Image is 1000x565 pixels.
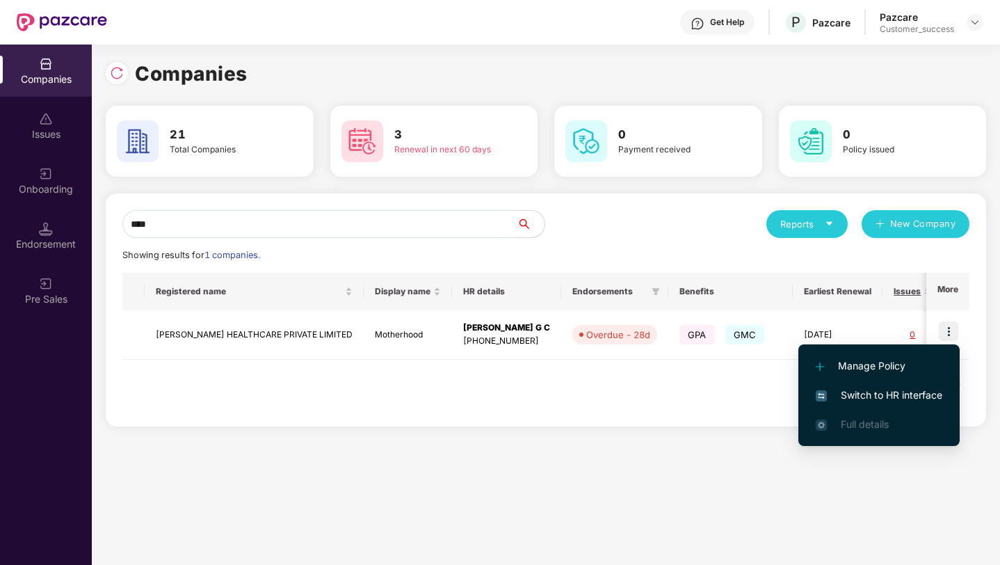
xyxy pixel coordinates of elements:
td: [PERSON_NAME] HEALTHCARE PRIVATE LIMITED [145,310,364,360]
img: svg+xml;base64,PHN2ZyB4bWxucz0iaHR0cDovL3d3dy53My5vcmcvMjAwMC9zdmciIHdpZHRoPSIxNiIgaGVpZ2h0PSIxNi... [816,390,827,401]
div: Pazcare [812,16,850,29]
img: svg+xml;base64,PHN2ZyBpZD0iUmVsb2FkLTMyeDMyIiB4bWxucz0iaHR0cDovL3d3dy53My5vcmcvMjAwMC9zdmciIHdpZH... [110,66,124,80]
div: Policy issued [843,143,946,157]
div: Pazcare [880,10,954,24]
img: svg+xml;base64,PHN2ZyB3aWR0aD0iMjAiIGhlaWdodD0iMjAiIHZpZXdCb3g9IjAgMCAyMCAyMCIgZmlsbD0ibm9uZSIgeG... [39,167,53,181]
h3: 3 [394,126,498,144]
img: svg+xml;base64,PHN2ZyB4bWxucz0iaHR0cDovL3d3dy53My5vcmcvMjAwMC9zdmciIHdpZHRoPSI2MCIgaGVpZ2h0PSI2MC... [341,120,383,162]
span: New Company [890,217,956,231]
span: search [516,218,545,230]
span: GPA [679,325,715,344]
span: Full details [841,418,889,430]
img: svg+xml;base64,PHN2ZyB3aWR0aD0iMjAiIGhlaWdodD0iMjAiIHZpZXdCb3g9IjAgMCAyMCAyMCIgZmlsbD0ibm9uZSIgeG... [39,277,53,291]
img: svg+xml;base64,PHN2ZyB4bWxucz0iaHR0cDovL3d3dy53My5vcmcvMjAwMC9zdmciIHdpZHRoPSI2MCIgaGVpZ2h0PSI2MC... [565,120,607,162]
span: Manage Policy [816,358,942,374]
th: Benefits [668,273,793,310]
img: svg+xml;base64,PHN2ZyBpZD0iQ29tcGFuaWVzIiB4bWxucz0iaHR0cDovL3d3dy53My5vcmcvMjAwMC9zdmciIHdpZHRoPS... [39,57,53,71]
div: Reports [780,217,834,231]
th: Earliest Renewal [793,273,882,310]
div: Total Companies [170,143,273,157]
img: svg+xml;base64,PHN2ZyB4bWxucz0iaHR0cDovL3d3dy53My5vcmcvMjAwMC9zdmciIHdpZHRoPSIxNi4zNjMiIGhlaWdodD... [816,420,827,431]
span: plus [876,219,885,230]
th: Issues [882,273,942,310]
span: caret-down [825,219,834,228]
td: Motherhood [364,310,452,360]
img: svg+xml;base64,PHN2ZyB3aWR0aD0iMTQuNSIgaGVpZ2h0PSIxNC41IiB2aWV3Qm94PSIwIDAgMTYgMTYiIGZpbGw9Im5vbm... [39,222,53,236]
div: Customer_success [880,24,954,35]
img: icon [939,321,958,341]
div: 0 [894,328,931,342]
h3: 0 [843,126,946,144]
img: svg+xml;base64,PHN2ZyBpZD0iRHJvcGRvd24tMzJ4MzIiIHhtbG5zPSJodHRwOi8vd3d3LnczLm9yZy8yMDAwL3N2ZyIgd2... [969,17,981,28]
span: Display name [375,286,430,297]
h3: 21 [170,126,273,144]
button: plusNew Company [862,210,969,238]
span: Showing results for [122,250,260,260]
h3: 0 [618,126,722,144]
button: search [516,210,545,238]
div: [PERSON_NAME] G C [463,321,550,335]
th: More [926,273,969,310]
th: Registered name [145,273,364,310]
div: Overdue - 28d [586,328,650,342]
td: [DATE] [793,310,882,360]
div: Renewal in next 60 days [394,143,498,157]
div: [PHONE_NUMBER] [463,335,550,348]
span: filter [649,283,663,300]
img: svg+xml;base64,PHN2ZyB4bWxucz0iaHR0cDovL3d3dy53My5vcmcvMjAwMC9zdmciIHdpZHRoPSIxMi4yMDEiIGhlaWdodD... [816,363,824,371]
span: Registered name [156,286,342,297]
img: svg+xml;base64,PHN2ZyB4bWxucz0iaHR0cDovL3d3dy53My5vcmcvMjAwMC9zdmciIHdpZHRoPSI2MCIgaGVpZ2h0PSI2MC... [117,120,159,162]
img: New Pazcare Logo [17,13,107,31]
span: filter [652,287,660,296]
span: Issues [894,286,921,297]
th: HR details [452,273,561,310]
span: GMC [725,325,765,344]
span: Switch to HR interface [816,388,942,403]
th: Display name [364,273,452,310]
span: P [791,14,800,31]
img: svg+xml;base64,PHN2ZyBpZD0iSGVscC0zMngzMiIgeG1sbnM9Imh0dHA6Ly93d3cudzMub3JnLzIwMDAvc3ZnIiB3aWR0aD... [691,17,704,31]
div: Get Help [710,17,744,28]
img: svg+xml;base64,PHN2ZyBpZD0iSXNzdWVzX2Rpc2FibGVkIiB4bWxucz0iaHR0cDovL3d3dy53My5vcmcvMjAwMC9zdmciIH... [39,112,53,126]
span: Endorsements [572,286,646,297]
div: Payment received [618,143,722,157]
span: 1 companies. [204,250,260,260]
img: svg+xml;base64,PHN2ZyB4bWxucz0iaHR0cDovL3d3dy53My5vcmcvMjAwMC9zdmciIHdpZHRoPSI2MCIgaGVpZ2h0PSI2MC... [790,120,832,162]
h1: Companies [135,58,248,89]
